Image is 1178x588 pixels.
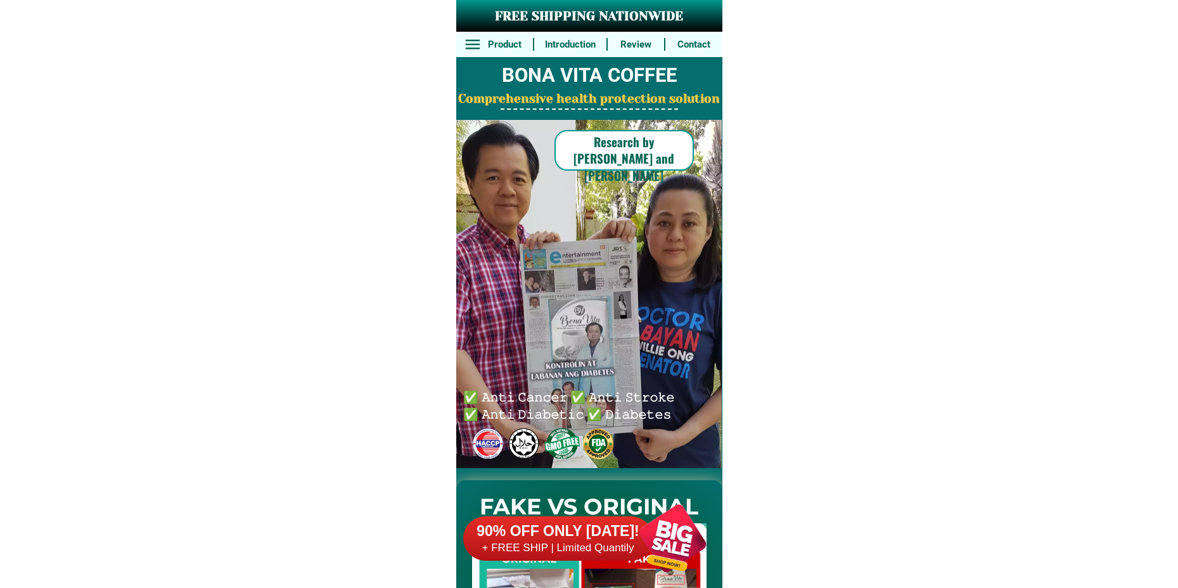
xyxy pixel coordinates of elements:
[483,37,526,52] h6: Product
[672,37,715,52] h6: Contact
[554,133,694,184] h6: Research by [PERSON_NAME] and [PERSON_NAME]
[456,490,722,524] h2: FAKE VS ORIGINAL
[463,541,653,555] h6: + FREE SHIP | Limited Quantily
[615,37,658,52] h6: Review
[541,37,599,52] h6: Introduction
[456,90,722,108] h2: Comprehensive health protection solution
[456,61,722,91] h2: BONA VITA COFFEE
[463,388,680,421] h6: ✅ 𝙰𝚗𝚝𝚒 𝙲𝚊𝚗𝚌𝚎𝚛 ✅ 𝙰𝚗𝚝𝚒 𝚂𝚝𝚛𝚘𝚔𝚎 ✅ 𝙰𝚗𝚝𝚒 𝙳𝚒𝚊𝚋𝚎𝚝𝚒𝚌 ✅ 𝙳𝚒𝚊𝚋𝚎𝚝𝚎𝚜
[456,7,722,26] h3: FREE SHIPPING NATIONWIDE
[463,522,653,541] h6: 90% OFF ONLY [DATE]!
